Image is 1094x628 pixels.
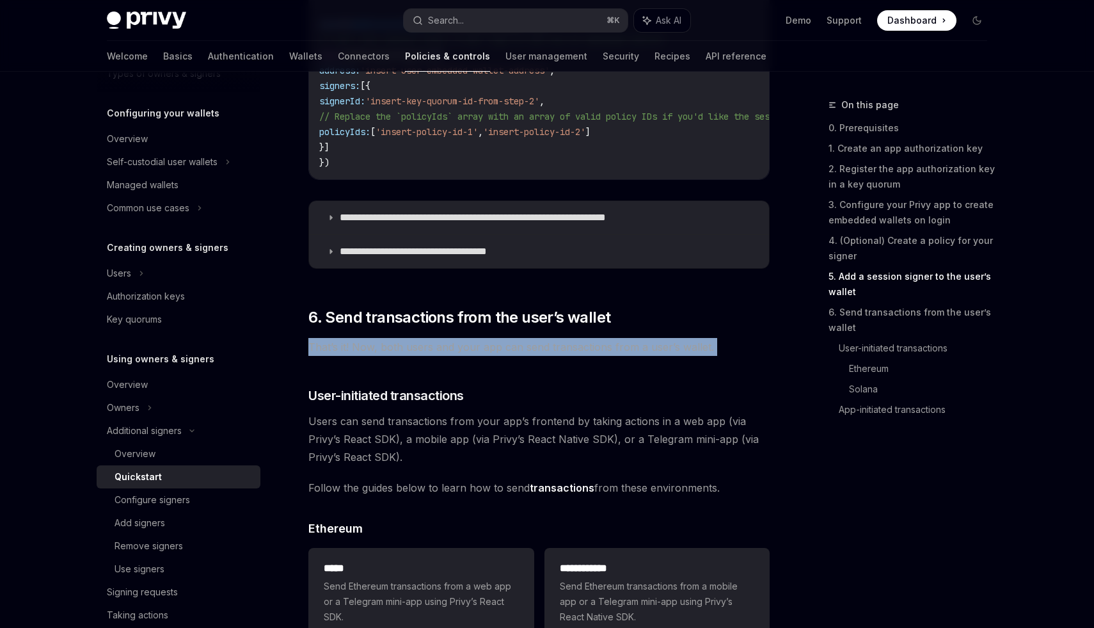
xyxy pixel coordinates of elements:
span: User-initiated transactions [308,387,464,405]
a: Use signers [97,558,260,581]
a: 2. Register the app authorization key in a key quorum [828,159,997,195]
span: policyIds: [319,126,370,138]
span: Users can send transactions from your app’s frontend by taking actions in a web app (via Privy’s ... [308,412,770,466]
div: Authorization keys [107,289,185,304]
a: 6. Send transactions from the user’s wallet [828,302,997,338]
a: Basics [163,41,193,72]
a: Ethereum [849,358,997,379]
div: Self-custodial user wallets [107,154,218,170]
a: Solana [849,379,997,399]
span: Send Ethereum transactions from a web app or a Telegram mini-app using Privy’s React SDK. [324,579,518,625]
span: Dashboard [887,14,937,27]
div: Signing requests [107,584,178,600]
span: signers: [319,80,360,92]
a: Configure signers [97,488,260,511]
span: }) [319,157,329,168]
h5: Creating owners & signers [107,240,228,255]
a: Security [603,41,639,72]
a: Remove signers [97,535,260,558]
div: Overview [107,131,148,147]
a: 0. Prerequisites [828,118,997,138]
a: App-initiated transactions [839,399,997,420]
span: }] [319,141,329,153]
a: 1. Create an app authorization key [828,138,997,159]
a: Add signers [97,511,260,535]
a: Authentication [208,41,274,72]
a: transactions [530,481,594,495]
a: User management [505,41,587,72]
span: [{ [360,80,370,92]
a: Recipes [654,41,690,72]
div: Additional signers [107,423,182,439]
a: Demo [786,14,811,27]
div: Configure signers [115,492,190,508]
span: , [539,95,544,107]
span: 'insert-key-quorum-id-from-step-2' [365,95,539,107]
span: , [478,126,483,138]
a: 4. (Optional) Create a policy for your signer [828,230,997,266]
div: Taking actions [107,608,168,623]
span: 'insert-policy-id-2' [483,126,585,138]
span: 'insert-policy-id-1' [376,126,478,138]
h5: Configuring your wallets [107,106,219,121]
div: Overview [115,446,155,462]
a: Welcome [107,41,148,72]
a: Key quorums [97,308,260,331]
span: signerId: [319,95,365,107]
span: Follow the guides below to learn how to send from these environments. [308,479,770,497]
span: ⌘ K [606,15,620,26]
a: Policies & controls [405,41,490,72]
div: Owners [107,400,139,415]
span: Ethereum [308,520,363,537]
span: 6. Send transactions from the user’s wallet [308,307,610,328]
div: Users [107,266,131,281]
a: Overview [97,127,260,150]
span: ] [585,126,591,138]
a: Connectors [338,41,390,72]
a: Managed wallets [97,173,260,197]
span: Ask AI [656,14,681,27]
div: Key quorums [107,312,162,327]
div: Quickstart [115,469,162,485]
button: Search...⌘K [404,9,628,32]
span: [ [370,126,376,138]
a: Overview [97,442,260,465]
a: Dashboard [877,10,956,31]
img: dark logo [107,12,186,29]
a: Authorization keys [97,285,260,308]
h5: Using owners & signers [107,351,214,367]
a: Overview [97,373,260,396]
div: Overview [107,377,148,392]
button: Ask AI [634,9,690,32]
div: Remove signers [115,538,183,554]
span: That’s it! Now, both users and your app can send transactions from a user’s wallet. [308,338,770,356]
div: Use signers [115,561,164,577]
a: Signing requests [97,581,260,604]
span: Send Ethereum transactions from a mobile app or a Telegram mini-app using Privy’s React Native SDK. [560,579,754,625]
a: Support [827,14,862,27]
a: 3. Configure your Privy app to create embedded wallets on login [828,195,997,230]
a: User-initiated transactions [839,338,997,358]
a: Taking actions [97,604,260,627]
a: API reference [706,41,766,72]
div: Common use cases [107,200,189,216]
button: Toggle dark mode [967,10,987,31]
div: Search... [428,13,464,28]
a: Wallets [289,41,322,72]
div: Add signers [115,515,165,531]
span: On this page [841,97,899,113]
a: Quickstart [97,465,260,488]
a: 5. Add a session signer to the user’s wallet [828,266,997,302]
div: Managed wallets [107,177,178,193]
